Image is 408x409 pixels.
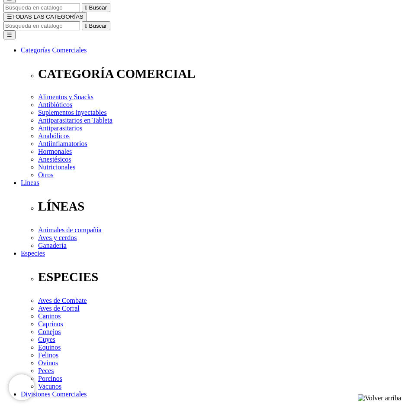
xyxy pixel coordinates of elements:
a: Aves de Corral [38,305,80,312]
a: Vacunos [38,383,61,390]
a: Aves de Combate [38,297,87,304]
button:  Buscar [82,3,110,12]
button: ☰ [3,30,16,39]
span: Buscar [89,4,107,11]
p: LÍNEAS [38,199,405,214]
p: ESPECIES [38,270,405,284]
img: Volver arriba [358,394,401,402]
a: Cuyes [38,336,55,343]
button:  Buscar [82,21,110,30]
a: Líneas [21,179,39,186]
a: Conejos [38,328,61,335]
i:  [85,4,87,11]
a: Hormonales [38,148,72,155]
button: ☰TODAS LAS CATEGORÍAS [3,12,87,21]
a: Categorías Comerciales [21,46,87,54]
a: Anabólicos [38,132,70,140]
iframe: Brevo live chat [9,374,35,400]
a: Antiinflamatorios [38,140,87,147]
a: Otros [38,171,54,179]
span: ☰ [7,13,12,20]
a: Animales de compañía [38,226,102,234]
a: Antiparasitarios [38,124,82,132]
a: Porcinos [38,375,62,382]
a: Caninos [38,312,61,320]
input: Buscar [3,3,80,12]
p: CATEGORÍA COMERCIAL [38,67,405,81]
a: Felinos [38,351,58,359]
a: Ganadería [38,242,67,249]
a: Anestésicos [38,156,71,163]
a: Equinos [38,344,61,351]
a: Peces [38,367,54,374]
a: Ovinos [38,359,58,367]
a: Aves y cerdos [38,234,77,241]
a: Divisiones Comerciales [21,390,87,398]
a: Alimentos y Snacks [38,93,93,101]
span: Buscar [89,23,107,29]
a: Suplementos inyectables [38,109,107,116]
a: Antibióticos [38,101,72,108]
a: Nutricionales [38,163,75,171]
a: Caprinos [38,320,63,328]
a: Especies [21,250,45,257]
a: Antiparasitarios en Tableta [38,117,112,124]
input: Buscar [3,21,80,30]
i:  [85,23,87,29]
